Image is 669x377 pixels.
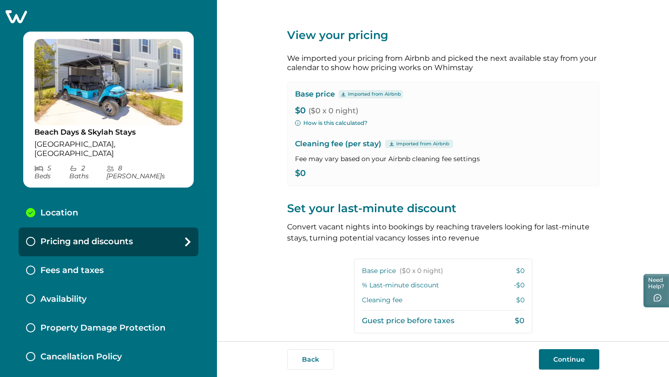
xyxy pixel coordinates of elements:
[287,201,599,216] p: Set your last-minute discount
[295,119,367,127] button: How is this calculated?
[514,281,525,290] p: -$0
[362,266,443,276] p: Base price
[295,169,591,178] p: $0
[308,106,358,115] span: ($0 x 0 night)
[40,237,133,247] p: Pricing and discounts
[106,164,183,180] p: 8 [PERSON_NAME] s
[516,266,525,276] p: $0
[34,164,69,180] p: 5 Bed s
[34,140,183,158] p: [GEOGRAPHIC_DATA], [GEOGRAPHIC_DATA]
[400,266,443,276] span: ($0 x 0 night)
[295,154,591,163] p: Fee may vary based on your Airbnb cleaning fee settings
[362,296,402,305] p: Cleaning fee
[287,221,599,244] p: Convert vacant nights into bookings by reaching travelers looking for last-minute stays, turning ...
[287,349,334,370] button: Back
[362,316,454,325] p: Guest price before taxes
[362,281,439,290] p: % Last-minute discount
[287,54,599,72] p: We imported your pricing from Airbnb and picked the next available stay from your calendar to sho...
[40,266,104,276] p: Fees and taxes
[287,28,599,43] p: View your pricing
[69,164,106,180] p: 2 Bath s
[34,128,183,137] p: Beach Days & Skylah Stays
[295,138,591,149] p: Cleaning fee (per stay)
[539,349,599,370] button: Continue
[40,323,165,333] p: Property Damage Protection
[34,39,183,125] img: propertyImage_Beach Days & Skylah Stays
[295,90,335,99] p: Base price
[40,208,78,218] p: Location
[515,316,525,325] p: $0
[516,296,525,305] p: $0
[40,352,122,362] p: Cancellation Policy
[40,294,86,305] p: Availability
[348,91,401,98] p: Imported from Airbnb
[396,140,449,148] p: Imported from Airbnb
[295,106,591,116] p: $0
